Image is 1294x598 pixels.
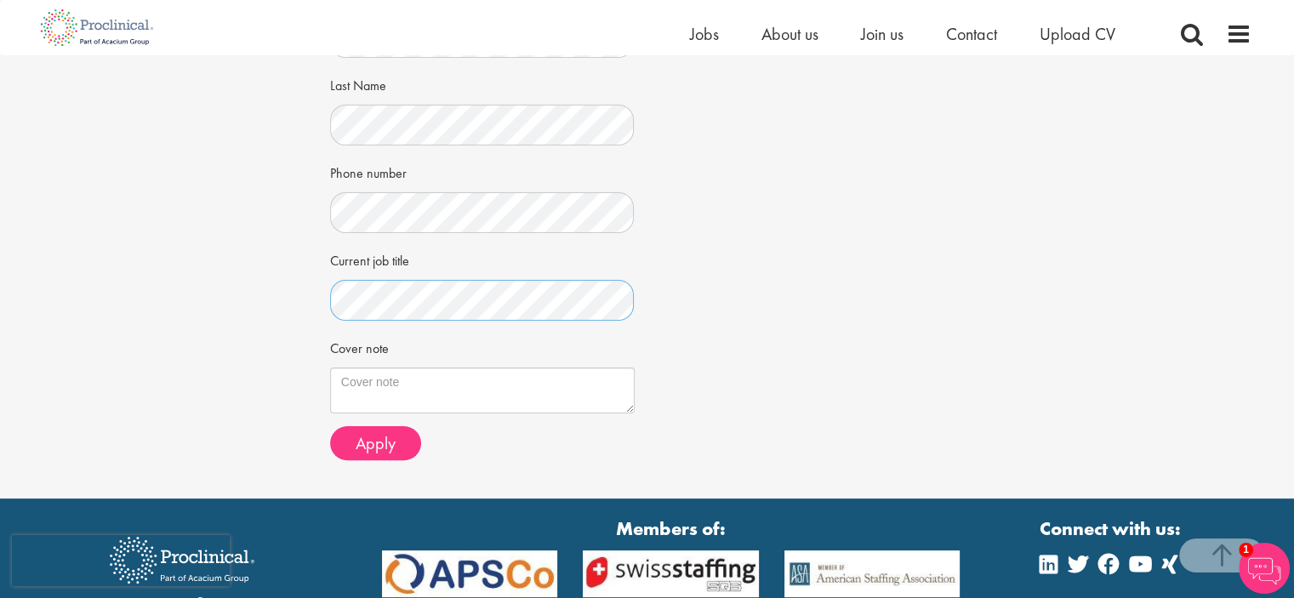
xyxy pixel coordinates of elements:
[772,550,973,597] img: APSCo
[330,71,386,96] label: Last Name
[1239,543,1253,557] span: 1
[690,23,719,45] a: Jobs
[330,426,421,460] button: Apply
[1040,23,1115,45] a: Upload CV
[1040,515,1184,542] strong: Connect with us:
[330,158,407,184] label: Phone number
[12,535,230,586] iframe: reCAPTCHA
[946,23,997,45] a: Contact
[1239,543,1290,594] img: Chatbot
[761,23,818,45] a: About us
[330,246,409,271] label: Current job title
[861,23,904,45] a: Join us
[382,515,961,542] strong: Members of:
[369,550,571,597] img: APSCo
[356,432,396,454] span: Apply
[330,333,389,359] label: Cover note
[570,550,772,597] img: APSCo
[97,525,267,595] img: Proclinical Recruitment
